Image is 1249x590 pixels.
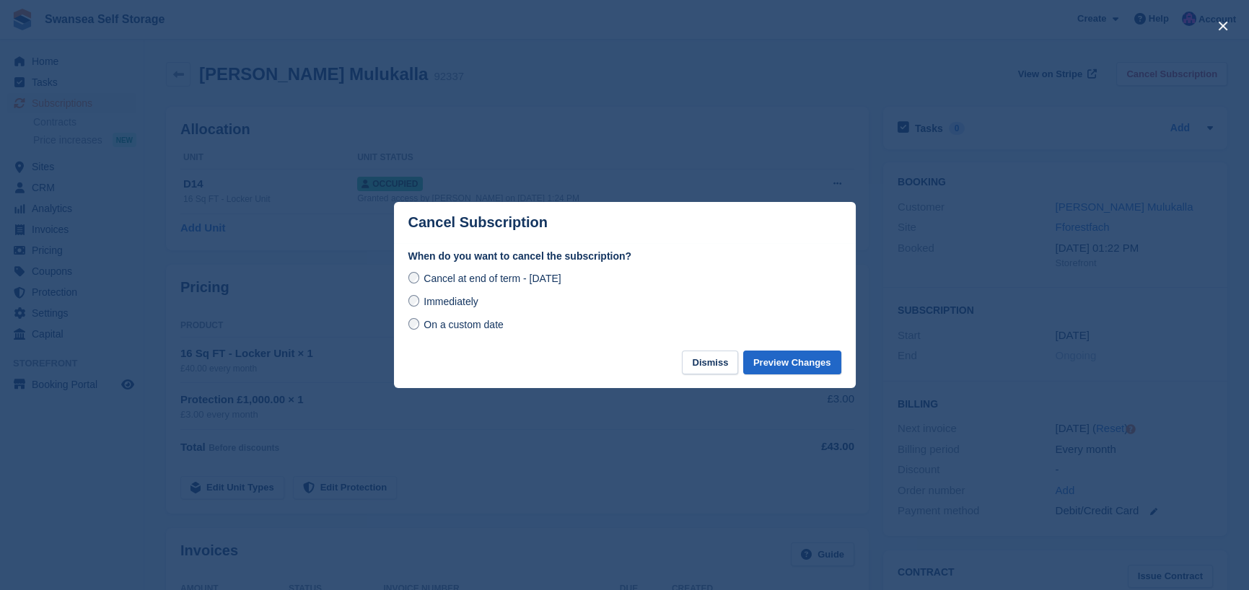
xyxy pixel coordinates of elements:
[408,295,420,307] input: Immediately
[408,272,420,283] input: Cancel at end of term - [DATE]
[1211,14,1235,38] button: close
[408,214,548,231] p: Cancel Subscription
[743,351,841,374] button: Preview Changes
[424,273,561,284] span: Cancel at end of term - [DATE]
[424,296,478,307] span: Immediately
[408,318,420,330] input: On a custom date
[424,319,504,330] span: On a custom date
[682,351,738,374] button: Dismiss
[408,249,841,264] label: When do you want to cancel the subscription?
